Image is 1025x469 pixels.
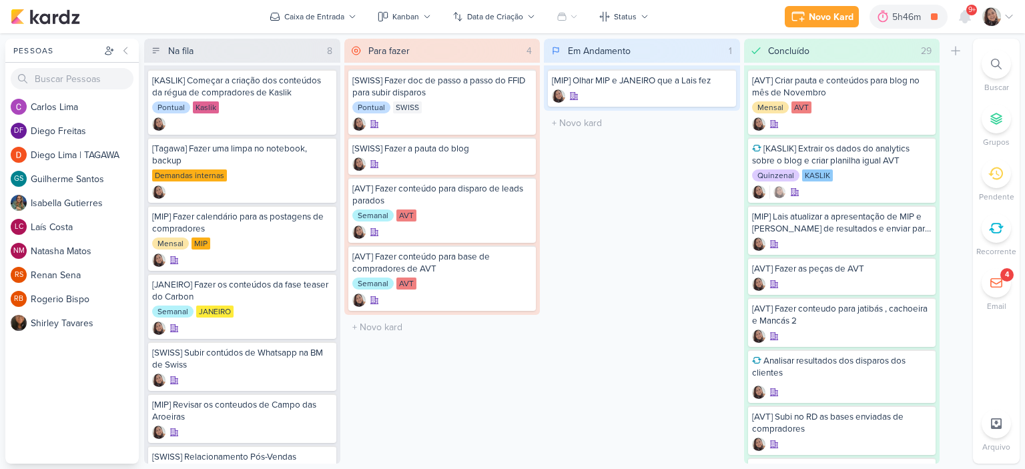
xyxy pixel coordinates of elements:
[352,117,366,131] div: Criador(a): Sharlene Khoury
[773,185,786,199] img: Sharlene Khoury
[11,195,27,211] img: Isabella Gutierres
[752,386,765,399] img: Sharlene Khoury
[352,75,533,99] div: [SWISS] Fazer doc de passo a passo do FFID para subir disparos
[396,209,416,221] div: AVT
[752,185,765,199] div: Criador(a): Sharlene Khoury
[152,143,332,167] div: [Tagawa] Fazer uma limpa no notebook, backup
[547,113,737,133] input: + Novo kard
[192,238,210,250] div: MIP
[14,175,23,183] p: GS
[752,411,932,435] div: [AVT] Subi no RD as bases enviadas de compradores
[11,243,27,259] div: Natasha Matos
[802,169,833,181] div: KASLIK
[11,267,27,283] div: Renan Sena
[31,100,139,114] div: C a r l o s L i m a
[916,44,937,58] div: 29
[152,426,165,439] img: Sharlene Khoury
[352,143,533,155] div: [SWISS] Fazer a pauta do blog
[752,355,932,379] div: Analisar resultados dos disparos dos clientes
[752,211,932,235] div: [MIP] Lais atualizar a apresentação de MIP e Janeior de resultados e enviar para o Gustavo e Marcos
[11,9,80,25] img: kardz.app
[973,49,1020,93] li: Ctrl + F
[752,117,765,131] div: Criador(a): Sharlene Khoury
[152,426,165,439] div: Criador(a): Sharlene Khoury
[152,185,165,199] img: Sharlene Khoury
[752,330,765,343] div: Criador(a): Sharlene Khoury
[723,44,737,58] div: 1
[752,303,932,327] div: [AVT] Fazer conteudo para jatibás , cachoeira e Mancás 2
[396,278,416,290] div: AVT
[752,278,765,291] img: Sharlene Khoury
[11,219,27,235] div: Laís Costa
[352,278,394,290] div: Semanal
[322,44,338,58] div: 8
[352,294,366,307] img: Sharlene Khoury
[987,300,1006,312] p: Email
[152,185,165,199] div: Criador(a): Sharlene Khoury
[552,75,732,87] div: [MIP] Olhar MIP e JANEIRO que a Lais fez
[752,185,765,199] img: Sharlene Khoury
[393,101,422,113] div: SWISS
[11,291,27,307] div: Rogerio Bispo
[352,209,394,221] div: Semanal
[14,127,23,135] p: DF
[14,296,23,303] p: RB
[1005,270,1009,280] div: 4
[752,263,932,275] div: [AVT] Fazer as peças de AVT
[752,75,932,99] div: [AVT] Criar pauta e conteúdos para blog no mês de Novembro
[31,268,139,282] div: R e n a n S e n a
[31,172,139,186] div: G u i l h e r m e S a n t o s
[752,330,765,343] img: Sharlene Khoury
[11,99,27,115] img: Carlos Lima
[31,292,139,306] div: R o g e r i o B i s p o
[552,89,565,103] img: Sharlene Khoury
[968,5,976,15] span: 9+
[809,10,853,24] div: Novo Kard
[752,117,765,131] img: Sharlene Khoury
[752,386,765,399] div: Criador(a): Sharlene Khoury
[15,272,23,279] p: RS
[152,322,165,335] img: Sharlene Khoury
[785,6,859,27] button: Novo Kard
[31,220,139,234] div: L a í s C o s t a
[152,254,165,267] img: Sharlene Khoury
[152,306,194,318] div: Semanal
[752,438,765,451] div: Criador(a): Sharlene Khoury
[31,244,139,258] div: N a t a s h a M a t o s
[982,7,1001,26] img: Sharlene Khoury
[152,322,165,335] div: Criador(a): Sharlene Khoury
[892,10,925,24] div: 5h46m
[152,211,332,235] div: [MIP] Fazer calendário para as postagens de compradores
[152,117,165,131] img: Sharlene Khoury
[152,374,165,387] div: Criador(a): Sharlene Khoury
[152,238,189,250] div: Mensal
[352,251,533,275] div: [AVT] Fazer conteúdo para base de compradores de AVT
[152,169,227,181] div: Demandas internas
[979,191,1014,203] p: Pendente
[352,183,533,207] div: [AVT] Fazer conteúdo para disparo de leads parados
[984,81,1009,93] p: Buscar
[152,399,332,423] div: [MIP] Revisar os conteudos de Campo das Aroeiras
[352,225,366,239] div: Criador(a): Sharlene Khoury
[521,44,537,58] div: 4
[752,101,789,113] div: Mensal
[352,294,366,307] div: Criador(a): Sharlene Khoury
[152,451,332,463] div: [SWISS] Relacionamento Pós-Vendas
[983,136,1010,148] p: Grupos
[11,171,27,187] div: Guilherme Santos
[752,278,765,291] div: Criador(a): Sharlene Khoury
[11,315,27,331] img: Shirley Tavares
[752,238,765,251] div: Criador(a): Sharlene Khoury
[347,318,538,337] input: + Novo kard
[31,196,139,210] div: I s a b e l l a G u t i e r r e s
[31,148,139,162] div: D i e g o L i m a | T A G A W A
[31,124,139,138] div: D i e g o F r e i t a s
[982,441,1010,453] p: Arquivo
[11,45,101,57] div: Pessoas
[13,248,25,255] p: NM
[352,157,366,171] img: Sharlene Khoury
[352,157,366,171] div: Criador(a): Sharlene Khoury
[152,374,165,387] img: Sharlene Khoury
[15,223,23,231] p: LC
[11,123,27,139] div: Diego Freitas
